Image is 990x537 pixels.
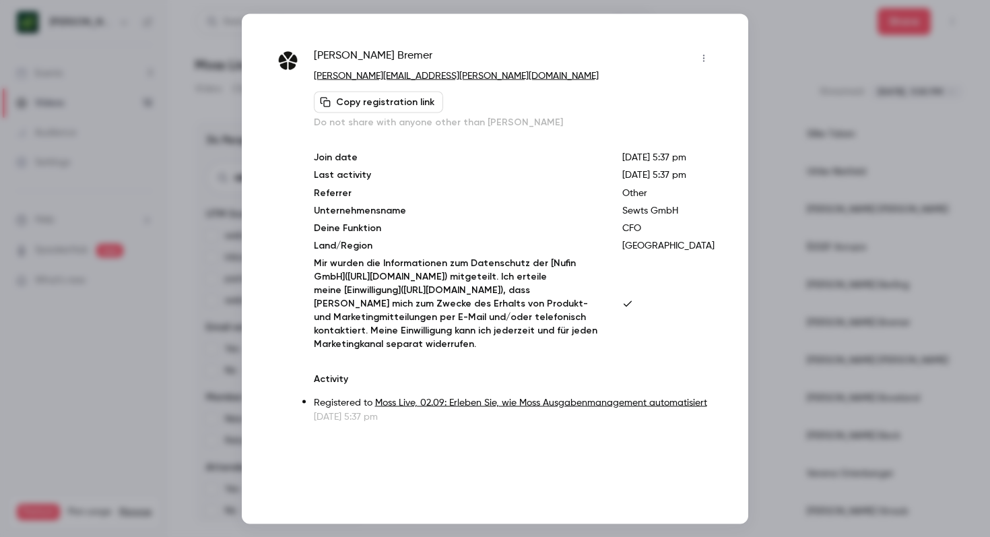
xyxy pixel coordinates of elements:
[314,150,601,164] p: Join date
[622,150,715,164] p: [DATE] 5:37 pm
[622,239,715,252] p: [GEOGRAPHIC_DATA]
[314,47,432,69] span: [PERSON_NAME] Bremer
[622,170,686,179] span: [DATE] 5:37 pm
[622,186,715,199] p: Other
[275,49,300,73] img: sewts.de
[314,372,715,385] p: Activity
[314,239,601,252] p: Land/Region
[622,221,715,234] p: CFO
[314,186,601,199] p: Referrer
[314,203,601,217] p: Unternehmensname
[314,71,599,80] a: [PERSON_NAME][EMAIL_ADDRESS][PERSON_NAME][DOMAIN_NAME]
[314,410,715,423] p: [DATE] 5:37 pm
[375,398,707,407] a: Moss Live, 02.09: Erleben Sie, wie Moss Ausgabenmanagement automatisiert
[314,91,443,113] button: Copy registration link
[622,203,715,217] p: Sewts GmbH
[314,396,715,410] p: Registered to
[314,256,601,350] p: Mir wurden die Informationen zum Datenschutz der [Nufin GmbH]([URL][DOMAIN_NAME]) mitgeteilt. Ich...
[314,168,601,182] p: Last activity
[314,115,715,129] p: Do not share with anyone other than [PERSON_NAME]
[314,221,601,234] p: Deine Funktion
